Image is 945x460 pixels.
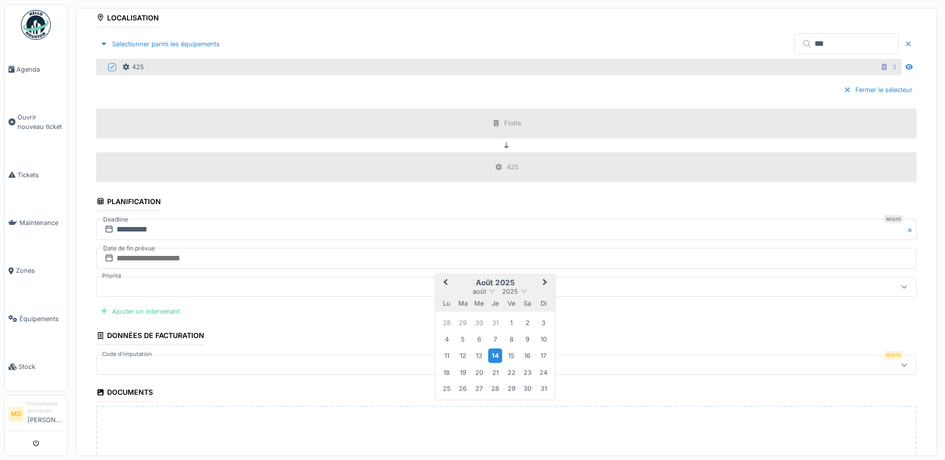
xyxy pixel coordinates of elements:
div: dimanche [537,297,550,310]
div: Choose vendredi 22 août 2025 [505,366,518,379]
div: Choose mercredi 20 août 2025 [472,366,486,379]
div: Choose jeudi 31 juillet 2025 [488,316,502,330]
span: Maintenance [19,218,63,228]
div: Choose dimanche 24 août 2025 [537,366,550,379]
div: Requis [884,215,903,223]
span: Zones [16,266,63,275]
span: août [473,288,486,295]
div: Choose vendredi 1 août 2025 [505,316,518,330]
div: Choose jeudi 21 août 2025 [488,366,502,379]
div: Choose samedi 16 août 2025 [521,349,534,362]
a: Zones [4,247,67,295]
img: Badge_color-CXgf-gQk.svg [21,10,51,40]
button: Previous Month [436,275,452,291]
div: Choose jeudi 28 août 2025 [488,382,502,395]
span: Agenda [16,65,63,74]
span: Équipements [19,314,63,324]
div: Choose vendredi 15 août 2025 [505,349,518,362]
div: Choose jeudi 7 août 2025 [488,333,502,346]
div: Localisation [96,10,159,27]
div: Choose dimanche 31 août 2025 [537,382,550,395]
div: Documents [96,385,153,402]
div: Choose vendredi 8 août 2025 [505,333,518,346]
div: mercredi [472,297,486,310]
div: vendredi [505,297,518,310]
span: 2025 [502,288,518,295]
span: Tickets [17,170,63,180]
div: lundi [440,297,453,310]
label: Code d'imputation [100,350,154,358]
div: 425 [122,62,144,72]
div: Choose lundi 11 août 2025 [440,349,453,362]
div: Planification [96,194,161,211]
div: Choose dimanche 10 août 2025 [537,333,550,346]
a: Stock [4,343,67,391]
label: Date de fin prévue [102,243,156,254]
a: MD Responsable technicien[PERSON_NAME] [8,400,63,431]
div: Choose lundi 4 août 2025 [440,333,453,346]
div: Choose dimanche 3 août 2025 [537,316,550,330]
a: Ouvrir nouveau ticket [4,93,67,151]
div: Choose lundi 25 août 2025 [440,382,453,395]
a: Équipements [4,295,67,343]
div: Choose lundi 18 août 2025 [440,366,453,379]
label: Deadline [102,214,129,225]
h2: août 2025 [435,278,555,287]
div: Choose vendredi 29 août 2025 [505,382,518,395]
div: mardi [456,297,470,310]
div: Choose mercredi 13 août 2025 [472,349,486,362]
li: MD [8,407,23,422]
div: Fermer le sélecteur [839,83,917,97]
div: Données de facturation [96,328,204,345]
a: Maintenance [4,199,67,246]
div: Choose mercredi 30 juillet 2025 [472,316,486,330]
a: Agenda [4,45,67,93]
button: Next Month [538,275,554,291]
div: Choose samedi 9 août 2025 [521,333,534,346]
label: Priorité [100,272,124,280]
div: Choose mardi 19 août 2025 [456,366,470,379]
a: Tickets [4,151,67,199]
div: Ajouter un intervenant [96,305,184,318]
div: Responsable technicien [27,400,63,415]
button: Close [906,219,917,240]
div: Choose samedi 23 août 2025 [521,366,534,379]
div: Choose mercredi 27 août 2025 [472,382,486,395]
div: Flotte [504,118,521,128]
div: Choose mardi 5 août 2025 [456,333,470,346]
div: Choose mardi 26 août 2025 [456,382,470,395]
li: [PERSON_NAME] [27,400,63,429]
div: Choose mardi 29 juillet 2025 [456,316,470,330]
div: Choose mercredi 6 août 2025 [472,333,486,346]
div: Choose samedi 2 août 2025 [521,316,534,330]
div: Choose lundi 28 juillet 2025 [440,316,453,330]
div: Requis [884,351,903,359]
span: Ouvrir nouveau ticket [17,113,63,131]
div: Choose samedi 30 août 2025 [521,382,534,395]
div: Choose jeudi 14 août 2025 [488,348,502,363]
div: Month août, 2025 [438,315,551,397]
div: samedi [521,297,534,310]
div: jeudi [488,297,502,310]
div: Choose dimanche 17 août 2025 [537,349,550,362]
span: Stock [18,362,63,371]
div: 3 [892,62,896,72]
div: Sélectionner parmi les équipements [96,37,224,51]
div: 425 [507,162,519,172]
div: Choose mardi 12 août 2025 [456,349,470,362]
